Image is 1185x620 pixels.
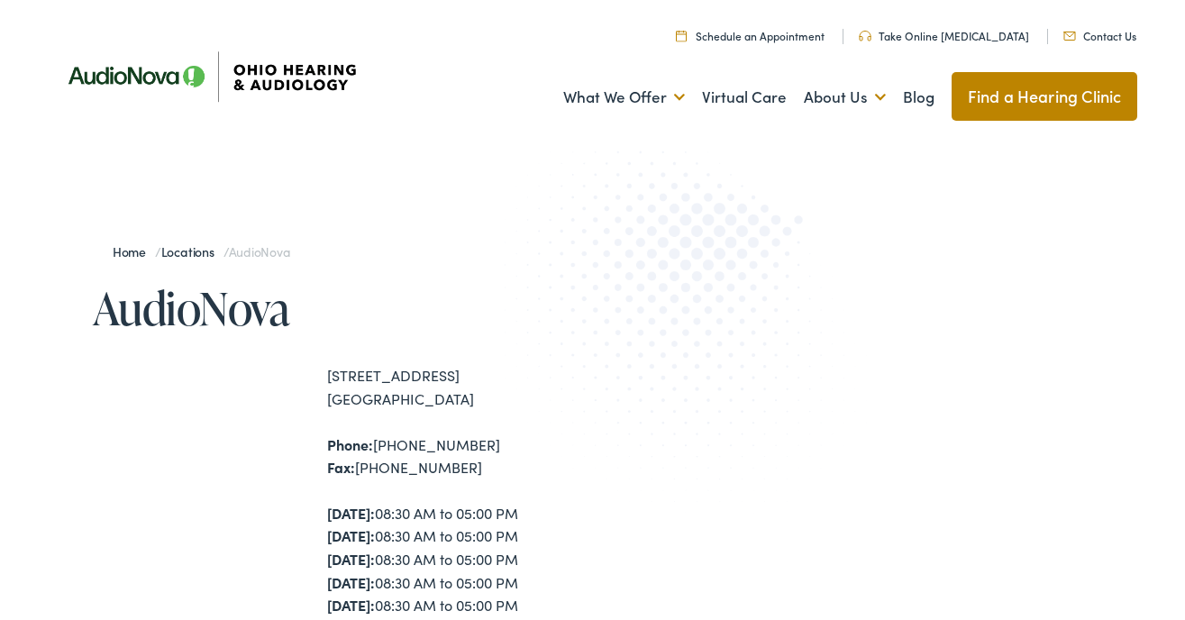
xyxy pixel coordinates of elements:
strong: [DATE]: [327,549,375,569]
a: About Us [804,64,886,131]
div: [PHONE_NUMBER] [PHONE_NUMBER] [327,433,593,479]
a: Find a Hearing Clinic [952,72,1138,121]
h1: AudioNova [93,283,593,333]
span: / / [113,242,290,260]
strong: Phone: [327,434,373,454]
strong: [DATE]: [327,572,375,592]
strong: Fax: [327,457,355,477]
a: What We Offer [563,64,685,131]
a: Virtual Care [702,64,787,131]
img: Headphones icone to schedule online hearing test in Cincinnati, OH [859,31,871,41]
a: Take Online [MEDICAL_DATA] [859,28,1029,43]
strong: [DATE]: [327,525,375,545]
a: Contact Us [1063,28,1136,43]
strong: [DATE]: [327,503,375,523]
a: Locations [161,242,223,260]
strong: [DATE]: [327,595,375,615]
span: AudioNova [229,242,290,260]
a: Home [113,242,155,260]
img: Calendar Icon to schedule a hearing appointment in Cincinnati, OH [676,30,687,41]
img: Mail icon representing email contact with Ohio Hearing in Cincinnati, OH [1063,32,1076,41]
a: Schedule an Appointment [676,28,825,43]
div: [STREET_ADDRESS] [GEOGRAPHIC_DATA] [327,364,593,410]
a: Blog [903,64,934,131]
